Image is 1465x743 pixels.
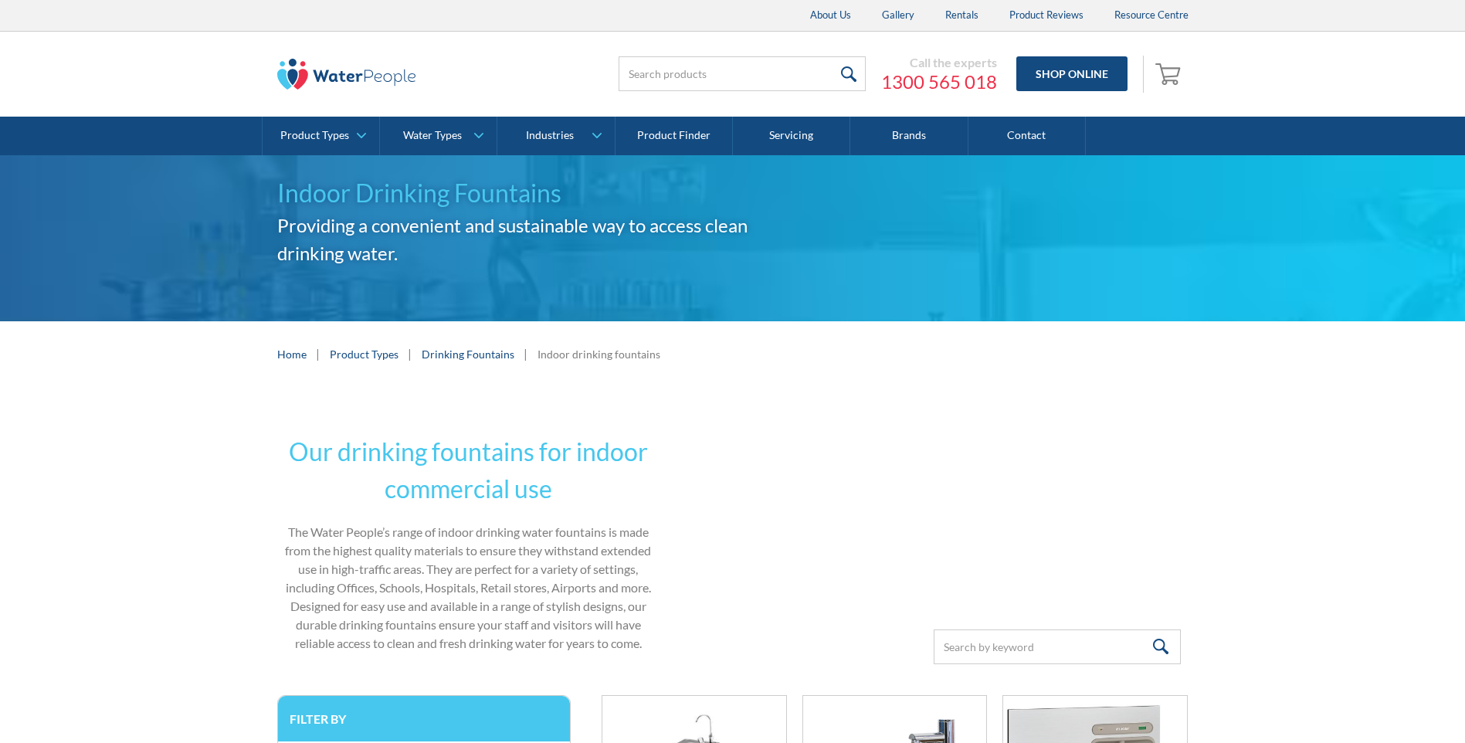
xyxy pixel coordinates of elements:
a: Product Finder [616,117,733,155]
a: Water Types [380,117,497,155]
input: Search by keyword [934,629,1181,664]
div: | [406,344,414,363]
div: Product Types [280,129,349,142]
iframe: podium webchat widget prompt [1202,500,1465,685]
iframe: podium webchat widget bubble [1311,666,1465,743]
div: Call the experts [881,55,997,70]
p: The Water People’s range of indoor drinking water fountains is made from the highest quality mate... [277,523,660,653]
h2: Providing a convenient and sustainable way to access clean drinking water. [277,212,809,267]
h1: Indoor Drinking Fountains [277,175,809,212]
a: Open empty cart [1151,56,1189,93]
img: shopping cart [1155,61,1185,86]
div: Industries [526,129,574,142]
a: Contact [968,117,1086,155]
input: Search products [619,56,866,91]
h3: Filter by [290,711,558,726]
div: Indoor drinking fountains [538,346,660,362]
a: Product Types [263,117,379,155]
a: Home [277,346,307,362]
a: Brands [850,117,968,155]
img: The Water People [277,59,416,90]
div: | [314,344,322,363]
a: Industries [497,117,614,155]
a: Product Types [330,346,398,362]
a: Drinking Fountains [422,346,514,362]
a: 1300 565 018 [881,70,997,93]
div: | [522,344,530,363]
div: Water Types [403,129,462,142]
a: Shop Online [1016,56,1128,91]
h2: Our drinking fountains for indoor commercial use [277,433,660,507]
a: Servicing [733,117,850,155]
